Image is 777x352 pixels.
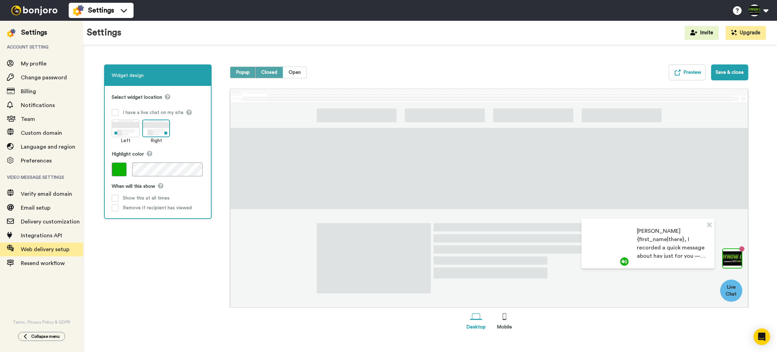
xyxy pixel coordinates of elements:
[112,150,204,158] label: Highlight color
[21,61,46,67] span: My profile
[711,64,748,80] button: Save & close
[21,103,55,108] span: Notifications
[753,328,770,345] div: Open Intercom Messenger
[21,89,36,94] span: Billing
[87,28,121,38] h1: Settings
[21,233,62,238] span: Integrations API
[123,204,192,211] div: Remove if recipient has viewed
[255,67,283,78] span: Closed
[726,26,766,40] button: Upgrade
[637,227,709,258] p: [PERSON_NAME] {first_name|there}, I recorded a quick message about hay just for you —can’t wait f...
[21,130,62,136] span: Custom domain
[21,219,80,225] span: Delivery customization
[21,158,52,164] span: Preferences
[685,26,719,40] button: Invite
[123,195,170,202] div: Show this at all times
[21,28,47,37] div: Settings
[88,6,114,15] span: Settings
[73,5,84,16] img: settings-colored.svg
[724,284,738,298] span: Live Chat
[31,334,60,339] span: Collapse menu
[18,332,65,341] button: Collapse menu
[121,137,130,144] span: Left
[7,29,16,37] img: settings-colored.svg
[21,191,72,197] span: Verify email domain
[123,109,183,116] div: I have a live chat on my site
[21,247,69,252] span: Web delivery setup
[112,72,144,79] span: Widget design
[21,116,35,122] span: Team
[112,182,204,190] label: When will this show
[283,67,307,78] span: Open
[112,120,139,137] img: preview-onweb.png
[21,261,65,266] span: Resend workflow
[723,249,742,268] img: 742c10c2-863d-44a6-bb7f-2f63d183e98e-1754845324.jpg
[21,75,67,80] span: Change password
[230,67,255,78] span: Popup
[21,205,50,211] span: Email setup
[112,93,204,101] label: Select widget location
[620,257,629,266] img: mute-white.svg
[461,308,491,333] span: Desktop
[142,120,170,137] img: preview-onweb.png
[8,6,60,15] img: bj-logo-header-white.svg
[21,144,75,150] span: Language and region
[491,308,518,333] span: Mobile
[669,64,706,80] button: Preview
[151,137,162,144] span: Right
